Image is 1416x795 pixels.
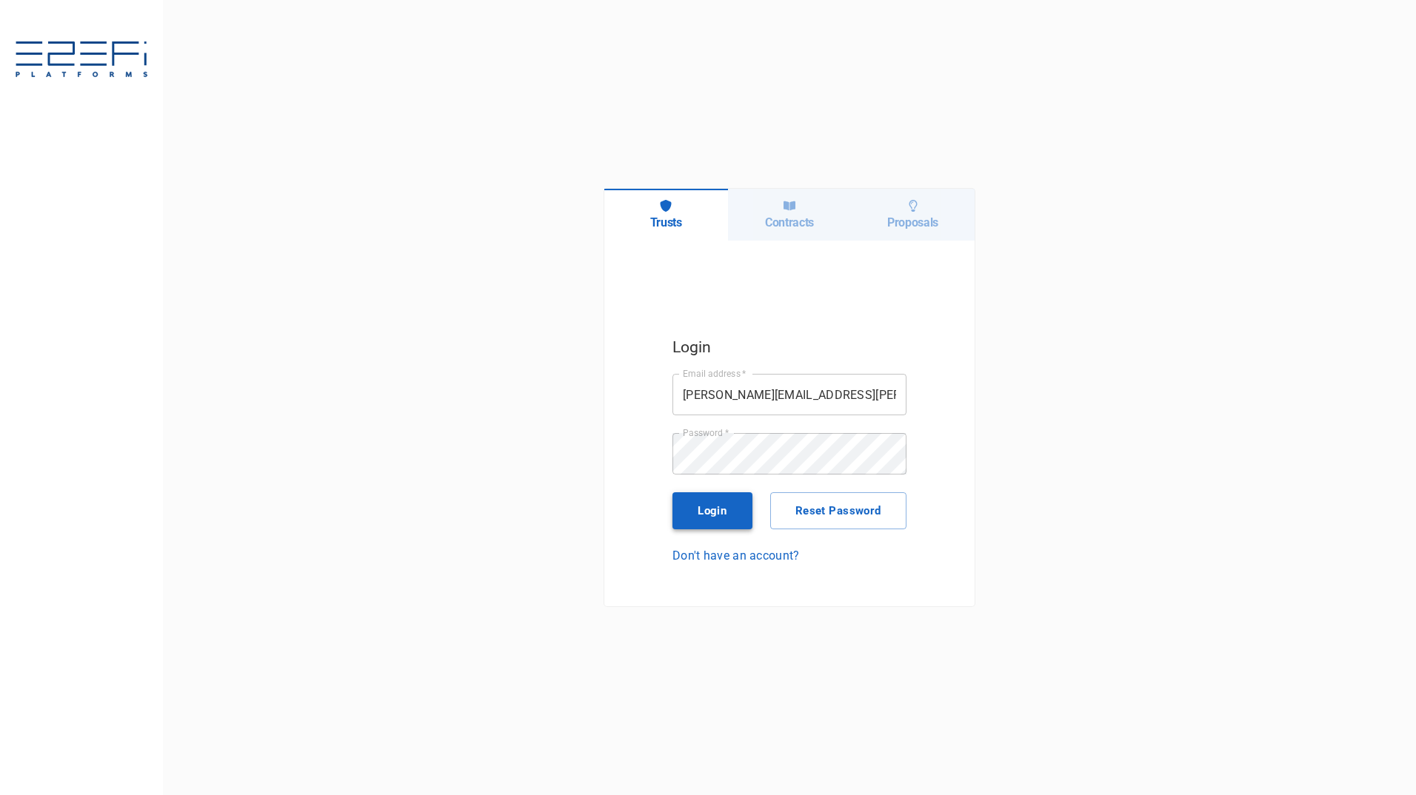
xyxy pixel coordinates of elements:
img: E2EFiPLATFORMS-7f06cbf9.svg [15,41,148,80]
a: Don't have an account? [672,547,906,564]
button: Login [672,492,752,529]
h6: Contracts [765,215,814,229]
h6: Trusts [650,215,682,229]
label: Password [683,426,729,439]
label: Email address [683,367,747,380]
h5: Login [672,335,906,360]
button: Reset Password [770,492,906,529]
h6: Proposals [887,215,938,229]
